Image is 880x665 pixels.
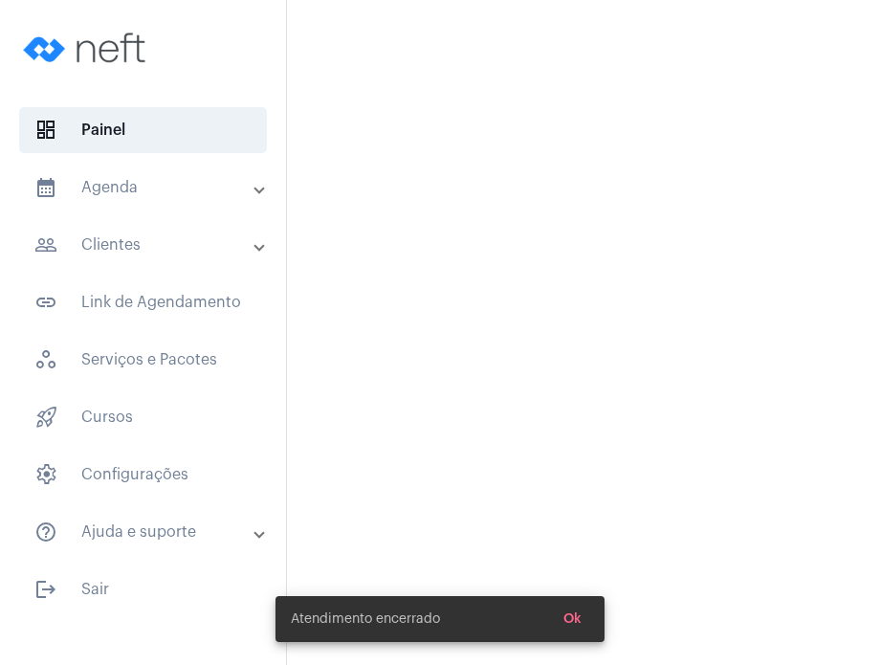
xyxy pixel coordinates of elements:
mat-expansion-panel-header: sidenav iconAgenda [11,165,286,211]
mat-icon: sidenav icon [34,176,57,199]
span: Sair [19,566,267,612]
button: Ok [548,602,597,636]
span: sidenav icon [34,348,57,371]
span: Painel [19,107,267,153]
mat-icon: sidenav icon [34,578,57,601]
span: Serviços e Pacotes [19,337,267,383]
span: Cursos [19,394,267,440]
span: Link de Agendamento [19,279,267,325]
span: Atendimento encerrado [291,610,440,629]
mat-icon: sidenav icon [34,521,57,543]
mat-icon: sidenav icon [34,233,57,256]
img: logo-neft-novo-2.png [15,10,159,86]
span: Configurações [19,452,267,498]
span: sidenav icon [34,406,57,429]
mat-panel-title: Agenda [34,176,255,199]
mat-expansion-panel-header: sidenav iconClientes [11,222,286,268]
mat-panel-title: Clientes [34,233,255,256]
span: sidenav icon [34,463,57,486]
mat-icon: sidenav icon [34,291,57,314]
mat-panel-title: Ajuda e suporte [34,521,255,543]
span: Ok [563,612,582,626]
span: sidenav icon [34,119,57,142]
mat-expansion-panel-header: sidenav iconAjuda e suporte [11,509,286,555]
